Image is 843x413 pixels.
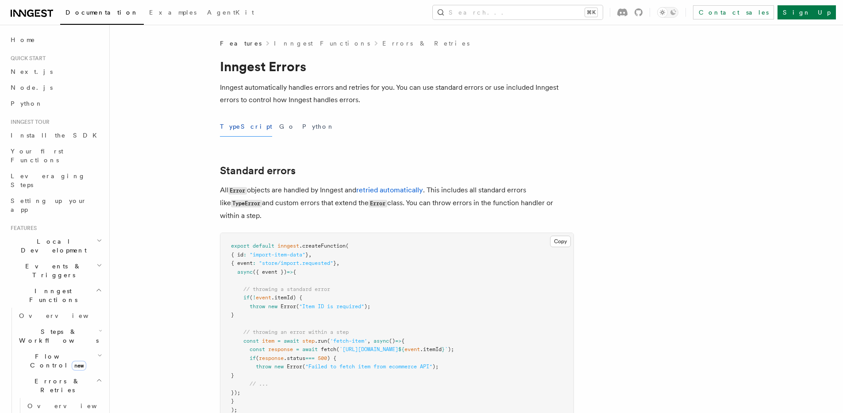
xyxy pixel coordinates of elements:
span: Documentation [65,9,139,16]
span: "store/import.requested" [259,260,333,266]
span: await [284,338,299,344]
button: Toggle dark mode [657,7,678,18]
span: { id [231,252,243,258]
span: 'fetch-item' [330,338,367,344]
span: const [250,346,265,352]
button: Events & Triggers [7,258,104,283]
span: Error [281,303,296,310]
span: Next.js [11,68,53,75]
span: Node.js [11,84,53,91]
span: } [305,252,308,258]
span: Home [11,35,35,44]
span: fetch [321,346,336,352]
span: { [401,338,404,344]
button: Python [302,117,335,137]
span: step [302,338,315,344]
span: Examples [149,9,196,16]
span: // throwing a standard error [243,286,330,292]
span: Leveraging Steps [11,172,85,188]
span: , [336,260,339,266]
a: Leveraging Steps [7,168,104,193]
span: ); [432,363,439,370]
span: async [237,269,253,275]
span: new [72,361,86,371]
span: ( [250,294,253,301]
span: ( [302,363,305,370]
span: ); [448,346,454,352]
span: ( [336,346,339,352]
span: : [253,260,256,266]
code: TypeError [231,200,262,207]
span: Python [11,100,43,107]
span: Error [287,363,302,370]
span: Setting up your app [11,197,87,213]
code: Error [369,200,387,207]
span: ( [296,303,299,310]
span: , [308,252,312,258]
button: Go [279,117,295,137]
a: Your first Functions [7,143,104,168]
span: export [231,243,250,249]
span: Local Development [7,237,96,255]
a: Next.js [7,64,104,80]
span: .itemId) { [271,294,302,301]
button: Inngest Functions [7,283,104,308]
span: response [268,346,293,352]
span: .status [284,355,305,361]
span: = [277,338,281,344]
a: Standard errors [220,164,296,177]
span: , [367,338,370,344]
span: "Item ID is required" [299,303,364,310]
span: }); [231,390,240,396]
span: { event [231,260,253,266]
span: await [302,346,318,352]
span: Events & Triggers [7,262,96,279]
a: Install the SDK [7,127,104,143]
span: .itemId [420,346,442,352]
span: ); [364,303,370,310]
span: ) { [327,355,336,361]
span: new [274,363,284,370]
span: "Failed to fetch item from ecommerce API" [305,363,432,370]
p: Inngest automatically handles errors and retries for you. You can use standard errors or use incl... [220,81,574,106]
button: Flow Controlnew [15,348,104,373]
span: .run [315,338,327,344]
span: : [243,252,246,258]
a: AgentKit [202,3,259,24]
span: // ... [250,381,268,387]
a: Inngest Functions [274,39,370,48]
span: 500 [318,355,327,361]
span: Overview [19,312,110,319]
span: ! [253,294,256,301]
span: if [243,294,250,301]
span: } [333,260,336,266]
span: async [373,338,389,344]
span: => [395,338,401,344]
span: ( [346,243,349,249]
span: Inngest tour [7,119,50,126]
span: AgentKit [207,9,254,16]
span: ); [231,407,237,413]
span: Steps & Workflows [15,327,99,345]
a: Python [7,96,104,111]
a: Examples [144,3,202,24]
span: const [243,338,259,344]
a: Overview [15,308,104,324]
span: === [305,355,315,361]
span: ` [445,346,448,352]
span: event [404,346,420,352]
a: Node.js [7,80,104,96]
span: inngest [277,243,299,249]
span: { [293,269,296,275]
h1: Inngest Errors [220,58,574,74]
span: response [259,355,284,361]
span: } [231,398,234,404]
span: default [253,243,274,249]
span: .createFunction [299,243,346,249]
button: Search...⌘K [433,5,603,19]
span: Errors & Retries [15,377,96,394]
span: throw [250,303,265,310]
a: retried automatically [356,186,423,194]
span: ( [327,338,330,344]
p: All objects are handled by Inngest and . This includes all standard errors like and custom errors... [220,184,574,222]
